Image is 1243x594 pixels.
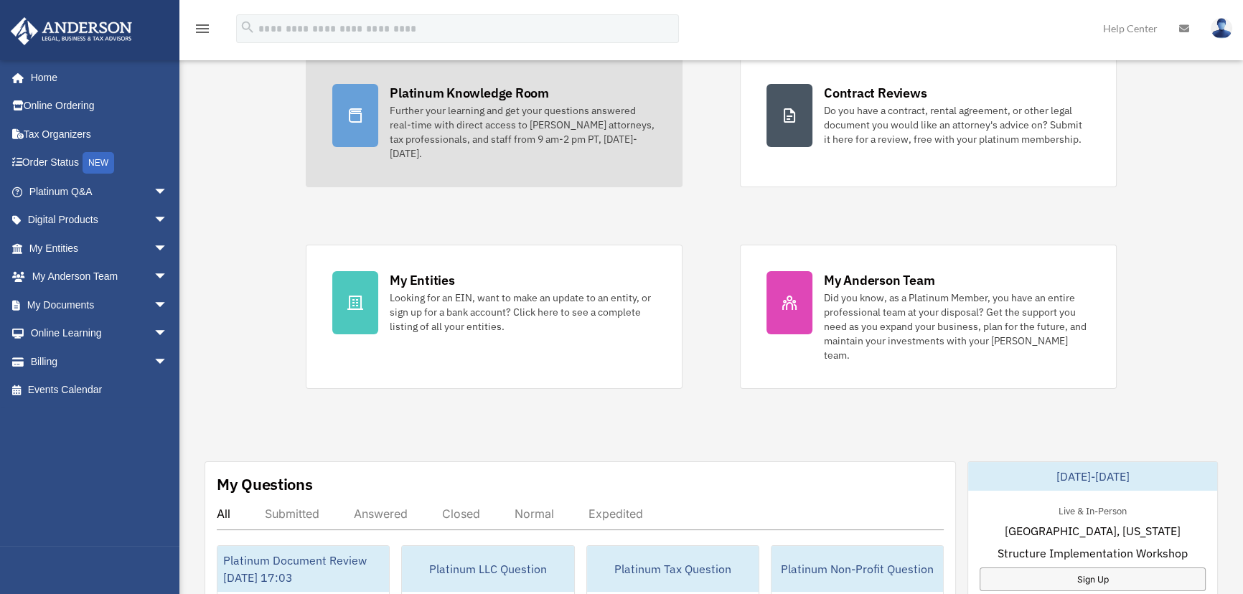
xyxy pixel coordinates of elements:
a: Online Ordering [10,92,189,121]
a: Sign Up [980,567,1206,591]
span: arrow_drop_down [154,177,182,207]
div: Answered [354,506,408,521]
span: arrow_drop_down [154,319,182,349]
span: arrow_drop_down [154,291,182,320]
a: Online Learningarrow_drop_down [10,319,189,348]
img: Anderson Advisors Platinum Portal [6,17,136,45]
a: Billingarrow_drop_down [10,347,189,376]
div: NEW [83,152,114,174]
div: Platinum Tax Question [587,546,759,592]
img: User Pic [1211,18,1232,39]
div: Looking for an EIN, want to make an update to an entity, or sign up for a bank account? Click her... [390,291,656,334]
span: Structure Implementation Workshop [998,544,1188,562]
div: My Questions [217,473,313,495]
span: arrow_drop_down [154,263,182,292]
a: Home [10,63,182,92]
div: Contract Reviews [824,84,927,102]
div: Submitted [265,506,319,521]
span: arrow_drop_down [154,234,182,263]
div: My Entities [390,271,454,289]
a: Order StatusNEW [10,148,189,178]
div: Platinum LLC Question [402,546,573,592]
div: Do you have a contract, rental agreement, or other legal document you would like an attorney's ad... [824,103,1090,146]
a: Contract Reviews Do you have a contract, rental agreement, or other legal document you would like... [740,57,1117,187]
div: Platinum Document Review [DATE] 17:03 [217,546,389,592]
div: Normal [515,506,554,521]
a: menu [194,25,211,37]
a: My Entities Looking for an EIN, want to make an update to an entity, or sign up for a bank accoun... [306,245,683,389]
a: My Anderson Team Did you know, as a Platinum Member, you have an entire professional team at your... [740,245,1117,389]
a: Tax Organizers [10,120,189,148]
a: Digital Productsarrow_drop_down [10,206,189,235]
div: Platinum Knowledge Room [390,84,549,102]
a: My Entitiesarrow_drop_down [10,234,189,263]
a: Events Calendar [10,376,189,405]
a: Platinum Knowledge Room Further your learning and get your questions answered real-time with dire... [306,57,683,187]
a: My Documentsarrow_drop_down [10,291,189,319]
div: Expedited [588,506,643,521]
div: All [217,506,230,521]
i: menu [194,20,211,37]
span: arrow_drop_down [154,347,182,377]
div: Platinum Non-Profit Question [771,546,943,592]
a: My Anderson Teamarrow_drop_down [10,263,189,291]
a: Platinum Q&Aarrow_drop_down [10,177,189,206]
div: Further your learning and get your questions answered real-time with direct access to [PERSON_NAM... [390,103,656,161]
span: arrow_drop_down [154,206,182,235]
div: Closed [442,506,480,521]
i: search [240,19,255,35]
div: My Anderson Team [824,271,934,289]
div: [DATE]-[DATE] [968,462,1217,491]
div: Live & In-Person [1047,502,1138,517]
span: [GEOGRAPHIC_DATA], [US_STATE] [1005,522,1181,539]
div: Did you know, as a Platinum Member, you have an entire professional team at your disposal? Get th... [824,291,1090,362]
